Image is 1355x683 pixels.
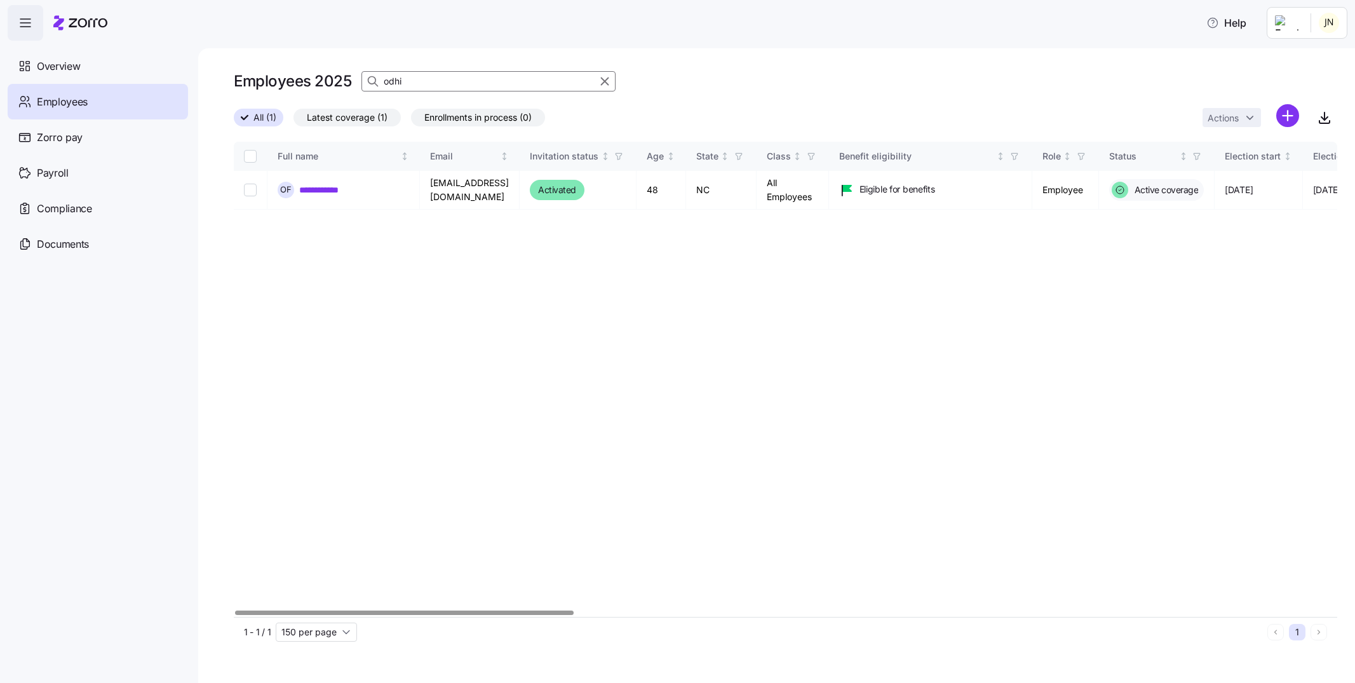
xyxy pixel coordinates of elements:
[829,142,1032,171] th: Benefit eligibilityNot sorted
[280,186,292,194] span: O F
[720,152,729,161] div: Not sorted
[1311,624,1327,640] button: Next page
[361,71,616,91] input: Search Employees
[234,71,351,91] h1: Employees 2025
[996,152,1005,161] div: Not sorted
[424,109,532,126] span: Enrollments in process (0)
[500,152,509,161] div: Not sorted
[1215,142,1303,171] th: Election startNot sorted
[1131,184,1199,196] span: Active coverage
[8,119,188,155] a: Zorro pay
[8,191,188,226] a: Compliance
[244,184,257,196] input: Select record 1
[1289,624,1305,640] button: 1
[430,149,498,163] div: Email
[793,152,802,161] div: Not sorted
[37,236,89,252] span: Documents
[1179,152,1188,161] div: Not sorted
[1032,171,1099,210] td: Employee
[860,183,935,196] span: Eligible for benefits
[601,152,610,161] div: Not sorted
[686,142,757,171] th: StateNot sorted
[1032,142,1099,171] th: RoleNot sorted
[757,142,829,171] th: ClassNot sorted
[1225,149,1281,163] div: Election start
[1275,15,1300,30] img: Employer logo
[839,149,994,163] div: Benefit eligibility
[1208,114,1239,123] span: Actions
[1042,149,1061,163] div: Role
[666,152,675,161] div: Not sorted
[757,171,829,210] td: All Employees
[37,130,83,145] span: Zorro pay
[1203,108,1261,127] button: Actions
[8,48,188,84] a: Overview
[244,150,257,163] input: Select all records
[637,142,686,171] th: AgeNot sorted
[244,626,271,639] span: 1 - 1 / 1
[1267,624,1284,640] button: Previous page
[253,109,276,126] span: All (1)
[1283,152,1292,161] div: Not sorted
[530,149,598,163] div: Invitation status
[400,152,409,161] div: Not sorted
[1109,149,1177,163] div: Status
[696,149,718,163] div: State
[647,149,664,163] div: Age
[520,142,637,171] th: Invitation statusNot sorted
[1313,184,1341,196] span: [DATE]
[1225,184,1253,196] span: [DATE]
[767,149,791,163] div: Class
[637,171,686,210] td: 48
[1319,13,1339,33] img: ea2b31c6a8c0fa5d6bc893b34d6c53ce
[267,142,420,171] th: Full nameNot sorted
[37,94,88,110] span: Employees
[8,155,188,191] a: Payroll
[1196,10,1257,36] button: Help
[307,109,388,126] span: Latest coverage (1)
[37,165,69,181] span: Payroll
[8,226,188,262] a: Documents
[8,84,188,119] a: Employees
[37,58,80,74] span: Overview
[538,182,576,198] span: Activated
[37,201,92,217] span: Compliance
[278,149,398,163] div: Full name
[686,171,757,210] td: NC
[420,171,520,210] td: [EMAIL_ADDRESS][DOMAIN_NAME]
[1276,104,1299,127] svg: add icon
[1206,15,1246,30] span: Help
[1099,142,1215,171] th: StatusNot sorted
[420,142,520,171] th: EmailNot sorted
[1063,152,1072,161] div: Not sorted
